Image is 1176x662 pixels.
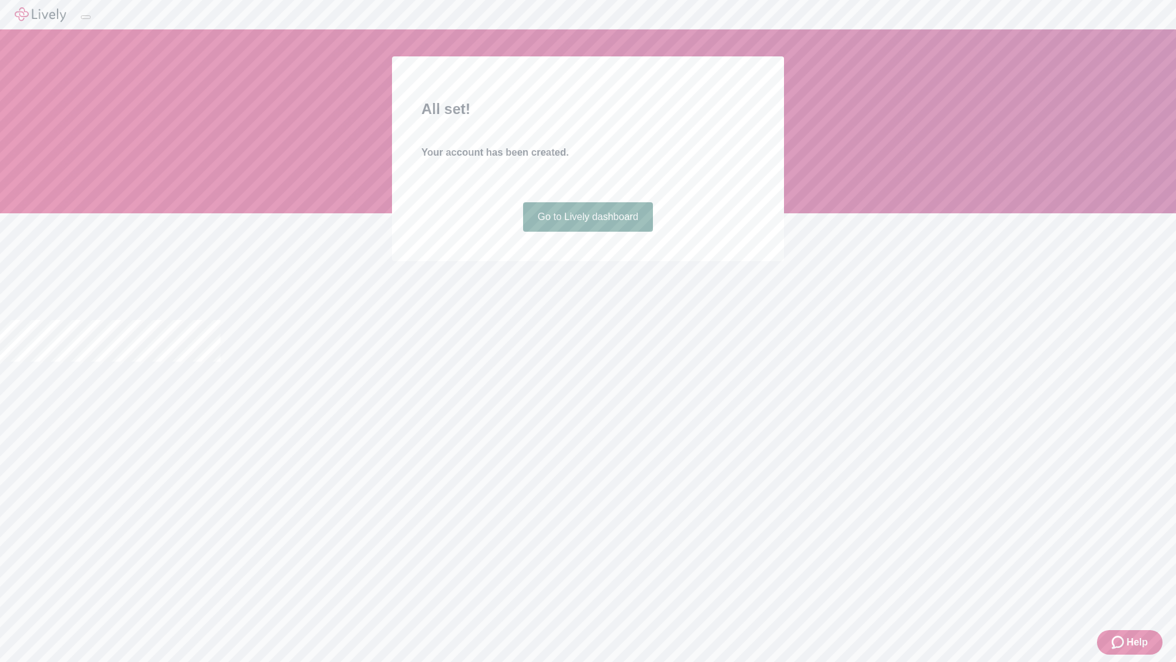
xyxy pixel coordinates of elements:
[421,98,755,120] h2: All set!
[523,202,654,232] a: Go to Lively dashboard
[15,7,66,22] img: Lively
[421,145,755,160] h4: Your account has been created.
[1126,635,1148,650] span: Help
[81,15,91,19] button: Log out
[1097,630,1163,655] button: Zendesk support iconHelp
[1112,635,1126,650] svg: Zendesk support icon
